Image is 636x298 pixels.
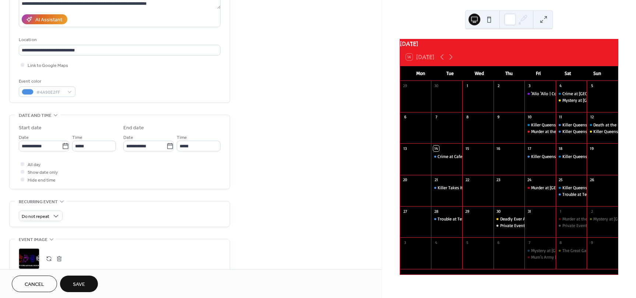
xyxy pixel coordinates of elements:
[19,134,29,141] span: Date
[524,66,553,81] div: Fri
[558,83,563,89] div: 4
[500,223,525,229] div: Private Event
[464,208,470,214] div: 29
[28,176,56,184] span: Hide end time
[406,66,435,81] div: Mon
[587,129,618,135] div: Killer Queens - Night at the Museum | Interactive Investigation
[28,161,40,169] span: All day
[19,198,58,206] span: Recurring event
[527,208,532,214] div: 31
[19,236,47,244] span: Event image
[496,83,501,89] div: 2
[524,248,556,254] div: Mystery at Bludgeonton Manor | Railway Mystery
[73,281,85,288] span: Save
[72,134,82,141] span: Time
[19,78,74,85] div: Event color
[558,146,563,151] div: 18
[524,91,556,97] div: 'Allo 'Allo | Comedy Dining Experience
[496,208,501,214] div: 30
[12,276,57,292] button: Cancel
[589,114,594,120] div: 12
[431,216,462,222] div: Trouble at Terror Towers | Railway Mystery
[527,177,532,183] div: 24
[556,91,587,97] div: Crime at Clue-Doh Manor | Railway Mystery
[524,129,556,135] div: Murder at the Moulin Rouge | Criminal Cabaret
[556,154,587,160] div: Killer Queens - Night at the Museum | Railway Mystery
[433,146,439,151] div: 14
[558,208,563,214] div: 1
[531,254,588,261] div: Mum's Army | Criminal Cabaret
[433,208,439,214] div: 28
[465,66,494,81] div: Wed
[177,134,187,141] span: Time
[123,134,133,141] span: Date
[587,216,618,222] div: Mystery at Bludgeonton Manor | Interactive Investigation
[524,154,556,160] div: Killer Queens - Night at the Museum | Railway Mystery
[494,216,525,222] div: Deadly Ever After | Interactive Investigation
[556,191,587,198] div: Trouble at Terror Towers | Railway Mystery
[556,129,587,135] div: Killer Queens - Night at the Museum | Railway Mystery
[464,114,470,120] div: 8
[556,97,587,104] div: Mystery at Bludgeonton Manor | Interactive Investigation
[524,122,556,128] div: Killer Queens - Night at the Museum | Railway Mystery
[494,223,525,229] div: Private Event
[558,177,563,183] div: 25
[19,112,52,119] span: Date and time
[431,154,462,160] div: Crime at Cafe Rene | Railway Mystery
[496,146,501,151] div: 16
[400,39,618,48] div: [DATE]
[402,83,408,89] div: 29
[438,216,517,222] div: Trouble at Terror Towers | Railway Mystery
[402,114,408,120] div: 6
[558,114,563,120] div: 11
[531,154,633,160] div: Killer Queens - Night at the Museum | Railway Mystery
[531,185,623,191] div: Murder at [GEOGRAPHIC_DATA] | Criminal Cabaret
[433,240,439,245] div: 4
[500,216,581,222] div: Deadly Ever After | Interactive Investigation
[19,124,42,132] div: Start date
[19,36,219,44] div: Location
[438,185,502,191] div: Killer Takes It All | Railway Mystery
[494,66,524,81] div: Thu
[553,66,583,81] div: Sat
[527,240,532,245] div: 7
[431,185,462,191] div: Killer Takes It All | Railway Mystery
[556,185,587,191] div: Killer Queens - Murder at the Museum | Railway Mystery
[435,66,465,81] div: Tue
[22,212,49,221] span: Do not repeat
[464,240,470,245] div: 5
[531,248,625,254] div: Mystery at [GEOGRAPHIC_DATA] | Railway Mystery
[25,281,44,288] span: Cancel
[589,240,594,245] div: 9
[556,248,587,254] div: The Great Gatsby Mystery | Interactive Investigation
[433,114,439,120] div: 7
[527,146,532,151] div: 17
[558,240,563,245] div: 8
[123,124,144,132] div: End date
[438,154,529,160] div: Crime at Cafe [PERSON_NAME] | Railway Mystery
[496,114,501,120] div: 9
[28,169,58,176] span: Show date only
[28,62,68,69] span: Link to Google Maps
[589,208,594,214] div: 2
[556,223,587,229] div: Private Event
[402,208,408,214] div: 27
[531,122,633,128] div: Killer Queens - Night at the Museum | Railway Mystery
[464,146,470,151] div: 15
[22,14,67,24] button: AI Assistant
[583,66,612,81] div: Sun
[402,177,408,183] div: 20
[527,83,532,89] div: 3
[496,240,501,245] div: 6
[589,83,594,89] div: 5
[36,89,64,96] span: #4A90E2FF
[587,122,618,128] div: Death at the Rock and Roll Diner | Railway Mystery
[60,276,98,292] button: Save
[531,129,630,135] div: Murder at the [GEOGRAPHIC_DATA] | Criminal Cabaret
[402,240,408,245] div: 3
[562,223,587,229] div: Private Event
[402,146,408,151] div: 13
[589,177,594,183] div: 26
[556,122,587,128] div: Killer Queens - Night at the Museum | Railway Mystery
